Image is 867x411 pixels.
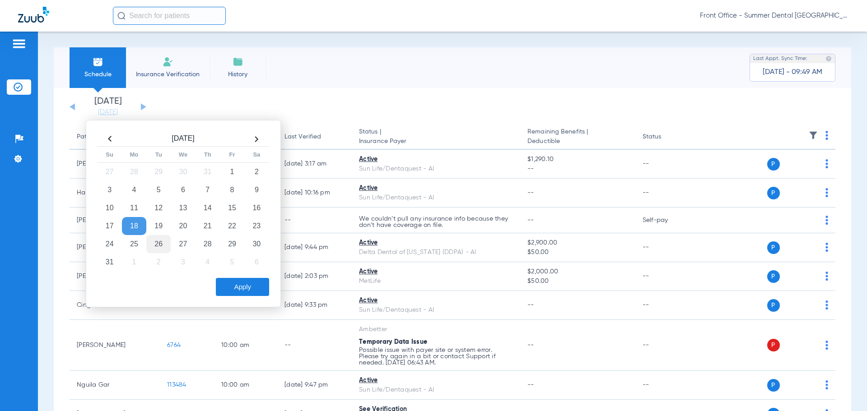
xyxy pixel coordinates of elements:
img: Schedule [93,56,103,67]
img: group-dot-blue.svg [825,341,828,350]
span: -- [527,189,534,196]
th: Status | [352,125,520,150]
span: Front Office - Summer Dental [GEOGRAPHIC_DATA] | Lumio Dental [700,11,849,20]
td: -- [277,208,352,233]
td: -- [635,320,696,371]
div: Active [359,184,513,193]
td: -- [635,262,696,291]
th: Remaining Benefits | [520,125,635,150]
div: Patient Name [77,132,153,142]
div: Sun Life/Dentaquest - AI [359,193,513,203]
img: group-dot-blue.svg [825,159,828,168]
th: [DATE] [122,132,244,147]
img: group-dot-blue.svg [825,216,828,225]
img: History [233,56,243,67]
div: Active [359,296,513,305]
td: -- [635,233,696,262]
td: [DATE] 9:44 PM [277,233,352,262]
span: $2,900.00 [527,238,628,248]
td: Nguila Gar [70,371,160,400]
div: MetLife [359,277,513,286]
img: Search Icon [117,12,126,20]
span: -- [527,382,534,388]
td: [DATE] 10:16 PM [277,179,352,208]
span: Insurance Payer [359,137,513,146]
th: Status [635,125,696,150]
div: Sun Life/Dentaquest - AI [359,305,513,315]
td: -- [635,179,696,208]
td: 10:00 AM [214,320,277,371]
button: Apply [216,278,269,296]
span: Deductible [527,137,628,146]
span: P [767,158,780,171]
p: Possible issue with payer site or system error. Please try again in a bit or contact Support if n... [359,347,513,366]
span: Insurance Verification [133,70,203,79]
span: -- [527,342,534,348]
div: Active [359,155,513,164]
iframe: Chat Widget [822,368,867,411]
div: Ambetter [359,325,513,334]
span: 113484 [167,382,186,388]
div: Active [359,238,513,248]
span: Last Appt. Sync Time: [753,54,807,63]
input: Search for patients [113,7,226,25]
img: Zuub Logo [18,7,49,23]
span: P [767,299,780,312]
span: $1,290.10 [527,155,628,164]
td: Self-pay [635,208,696,233]
div: Delta Dental of [US_STATE] (DDPA) - AI [359,248,513,257]
span: P [767,187,780,199]
td: 10:00 AM [214,371,277,400]
span: $50.00 [527,248,628,257]
td: [DATE] 2:03 PM [277,262,352,291]
img: last sync help info [825,55,832,62]
div: Patient Name [77,132,117,142]
span: P [767,379,780,392]
div: Active [359,267,513,277]
img: filter.svg [809,131,818,140]
td: [PERSON_NAME] [70,320,160,371]
li: [DATE] [81,97,135,117]
div: Last Verified [284,132,321,142]
img: group-dot-blue.svg [825,188,828,197]
img: group-dot-blue.svg [825,131,828,140]
img: group-dot-blue.svg [825,243,828,252]
span: -- [527,217,534,223]
td: -- [635,150,696,179]
td: -- [277,320,352,371]
img: hamburger-icon [12,38,26,49]
td: [DATE] 3:17 AM [277,150,352,179]
span: History [216,70,259,79]
span: P [767,241,780,254]
div: Sun Life/Dentaquest - AI [359,385,513,395]
a: [DATE] [81,108,135,117]
td: [DATE] 9:47 PM [277,371,352,400]
div: Last Verified [284,132,345,142]
img: group-dot-blue.svg [825,300,828,309]
td: -- [635,371,696,400]
img: group-dot-blue.svg [825,272,828,281]
img: Manual Insurance Verification [163,56,173,67]
span: $50.00 [527,277,628,286]
span: 6764 [167,342,181,348]
span: [DATE] - 09:49 AM [763,68,822,77]
span: P [767,270,780,283]
span: P [767,339,780,351]
span: -- [527,164,628,174]
span: Schedule [76,70,119,79]
span: -- [527,302,534,308]
td: [DATE] 9:33 PM [277,291,352,320]
span: $2,000.00 [527,267,628,277]
span: Temporary Data Issue [359,339,427,345]
div: Active [359,376,513,385]
div: Sun Life/Dentaquest - AI [359,164,513,174]
td: -- [635,291,696,320]
p: We couldn’t pull any insurance info because they don’t have coverage on file. [359,216,513,228]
